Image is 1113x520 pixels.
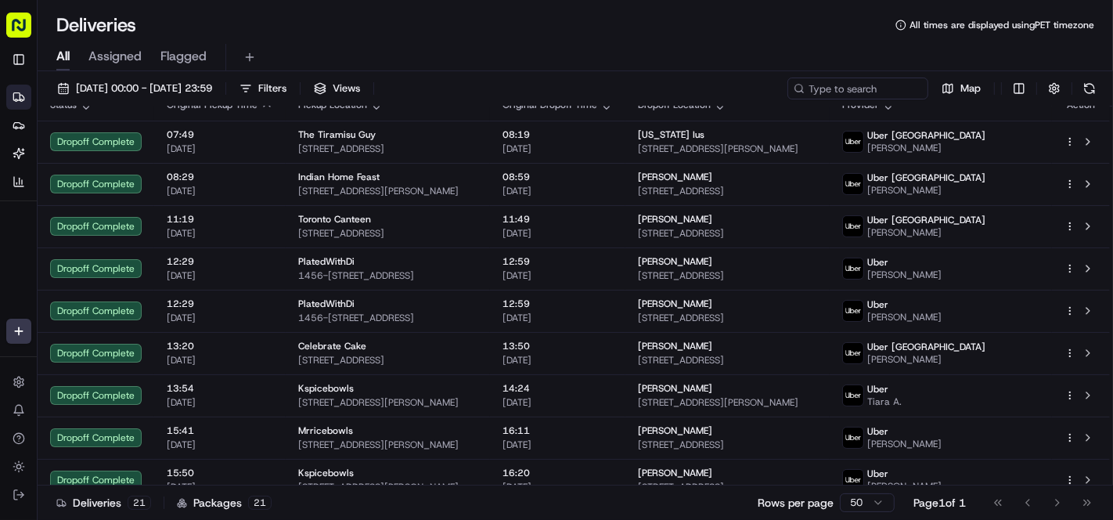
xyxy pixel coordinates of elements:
span: [STREET_ADDRESS][PERSON_NAME] [638,396,817,409]
span: [PERSON_NAME] [867,438,942,450]
span: 11:49 [502,213,613,226]
span: [DATE] [167,185,273,197]
span: [PERSON_NAME] [638,171,712,183]
span: [US_STATE] Ius [638,128,704,141]
span: [PERSON_NAME] [867,269,942,281]
span: Tiara A. [867,395,902,408]
span: Uber [867,383,888,395]
span: Views [333,81,360,96]
span: Celebrate Cake [298,340,366,352]
span: [DATE] [167,354,273,367]
span: [STREET_ADDRESS][PERSON_NAME] [298,439,477,451]
span: 12:29 [167,255,273,268]
span: The Tiramisu Guy [298,128,376,141]
span: [STREET_ADDRESS] [638,185,817,197]
div: Deliveries [56,495,151,511]
span: [STREET_ADDRESS] [638,354,817,367]
span: [DATE] [167,439,273,451]
span: All [56,47,70,66]
span: Assigned [88,47,142,66]
span: [DATE] [167,312,273,324]
img: uber-new-logo.jpeg [843,301,863,321]
button: Views [307,78,367,99]
div: We're available if you need us! [53,164,198,177]
span: Uber [GEOGRAPHIC_DATA] [867,214,985,226]
span: Knowledge Base [31,226,120,242]
img: Nash [16,15,47,46]
span: [DATE] [502,269,613,282]
span: Map [960,81,981,96]
span: Pylon [156,265,189,276]
span: [PERSON_NAME] [638,213,712,226]
span: Mrricebowls [298,424,353,437]
span: Kspicebowls [298,467,354,479]
img: uber-new-logo.jpeg [843,174,863,194]
div: Start new chat [53,149,257,164]
img: uber-new-logo.jpeg [843,385,863,406]
button: Refresh [1079,78,1100,99]
span: [PERSON_NAME] [638,382,712,395]
span: [PERSON_NAME] [867,311,942,323]
span: 1456-[STREET_ADDRESS] [298,312,477,324]
span: [DATE] [167,227,273,240]
span: 14:24 [502,382,613,395]
span: 16:20 [502,467,613,479]
button: Filters [232,78,294,99]
div: 21 [248,496,272,510]
span: [STREET_ADDRESS] [638,227,817,240]
span: 13:50 [502,340,613,352]
span: [STREET_ADDRESS][PERSON_NAME] [298,396,477,409]
span: 13:54 [167,382,273,395]
span: 15:50 [167,467,273,479]
span: [DATE] [502,227,613,240]
span: [DATE] [502,354,613,367]
span: Kspicebowls [298,382,354,395]
span: [DATE] [167,481,273,493]
span: [STREET_ADDRESS] [638,312,817,324]
button: [DATE] 00:00 - [DATE] 23:59 [50,78,219,99]
span: [DATE] [167,143,273,155]
span: 08:19 [502,128,613,141]
img: uber-new-logo.jpeg [843,132,863,152]
span: PlatedWithDi [298,255,355,268]
div: Packages [177,495,272,511]
span: [DATE] [502,481,613,493]
div: 21 [128,496,151,510]
span: [STREET_ADDRESS] [638,439,817,451]
span: 12:59 [502,255,613,268]
span: 07:49 [167,128,273,141]
span: [PERSON_NAME] [867,184,985,197]
span: Uber [GEOGRAPHIC_DATA] [867,341,985,353]
span: [STREET_ADDRESS] [638,481,817,493]
span: 08:59 [502,171,613,183]
span: 13:20 [167,340,273,352]
img: uber-new-logo.jpeg [843,428,863,448]
span: [DATE] [167,269,273,282]
span: [PERSON_NAME] [867,142,985,154]
span: Uber [GEOGRAPHIC_DATA] [867,129,985,142]
span: [PERSON_NAME] [867,353,985,366]
span: Flagged [160,47,207,66]
span: [DATE] [502,185,613,197]
span: [DATE] [167,396,273,409]
a: Powered byPylon [110,264,189,276]
span: [DATE] [502,312,613,324]
span: [PERSON_NAME] [867,226,985,239]
span: [DATE] 00:00 - [DATE] 23:59 [76,81,212,96]
span: All times are displayed using PET timezone [909,19,1094,31]
span: 16:11 [502,424,613,437]
span: PlatedWithDi [298,298,355,310]
span: [PERSON_NAME] [638,255,712,268]
img: uber-new-logo.jpeg [843,343,863,363]
span: 08:29 [167,171,273,183]
img: uber-new-logo.jpeg [843,470,863,490]
span: [STREET_ADDRESS] [298,143,477,155]
span: [PERSON_NAME] [638,424,712,437]
input: Type to search [787,78,928,99]
span: [STREET_ADDRESS] [298,227,477,240]
span: [STREET_ADDRESS] [298,354,477,367]
a: 📗Knowledge Base [9,220,126,248]
span: Uber [867,298,888,311]
span: Indian Home Feast [298,171,380,183]
h1: Deliveries [56,13,136,38]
